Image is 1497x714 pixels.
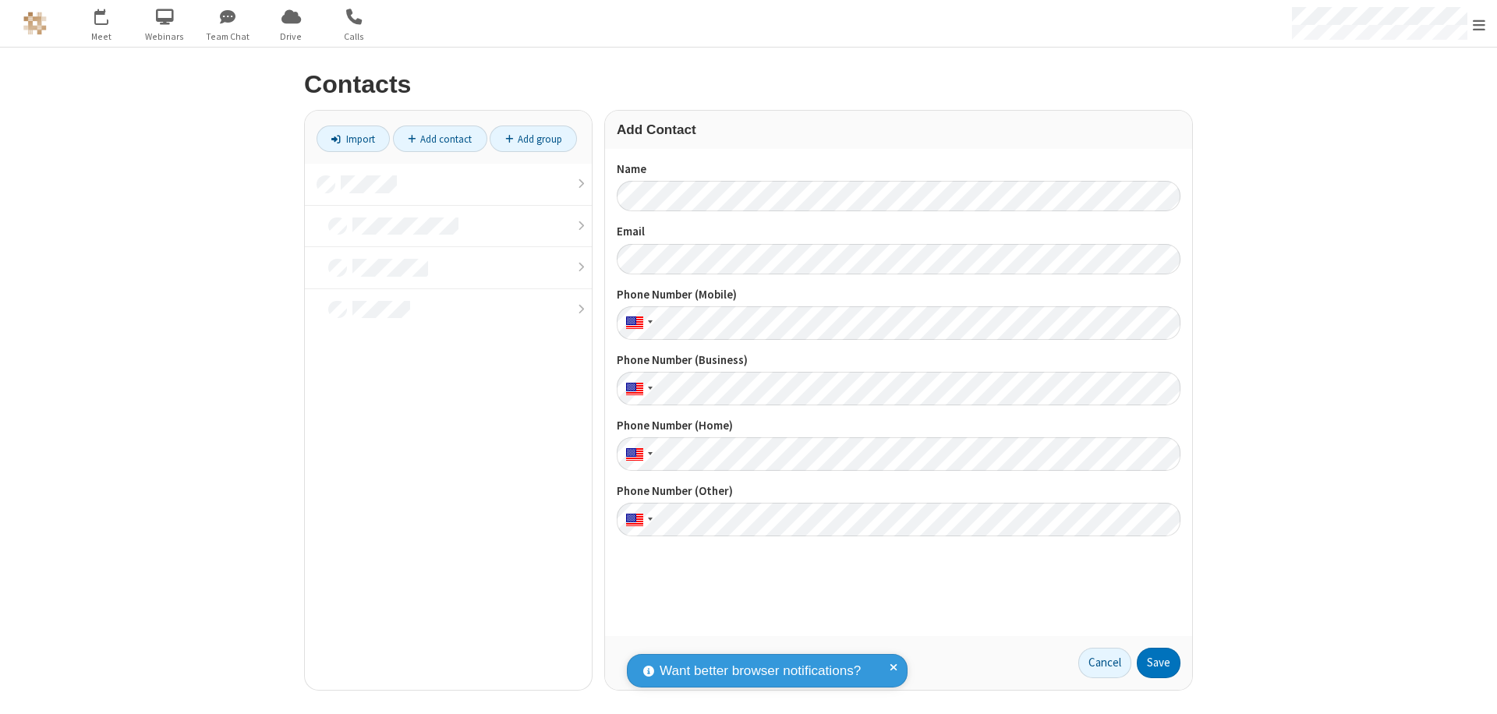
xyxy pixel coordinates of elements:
[617,372,657,405] div: United States: + 1
[199,30,257,44] span: Team Chat
[393,125,487,152] a: Add contact
[617,503,657,536] div: United States: + 1
[617,223,1180,241] label: Email
[304,71,1193,98] h2: Contacts
[617,161,1180,178] label: Name
[73,30,131,44] span: Meet
[1137,648,1180,679] button: Save
[617,286,1180,304] label: Phone Number (Mobile)
[617,417,1180,435] label: Phone Number (Home)
[617,482,1180,500] label: Phone Number (Other)
[617,122,1180,137] h3: Add Contact
[317,125,390,152] a: Import
[660,661,861,681] span: Want better browser notifications?
[105,9,115,20] div: 9
[490,125,577,152] a: Add group
[617,306,657,340] div: United States: + 1
[617,352,1180,369] label: Phone Number (Business)
[23,12,47,35] img: QA Selenium DO NOT DELETE OR CHANGE
[325,30,384,44] span: Calls
[262,30,320,44] span: Drive
[1078,648,1131,679] a: Cancel
[617,437,657,471] div: United States: + 1
[136,30,194,44] span: Webinars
